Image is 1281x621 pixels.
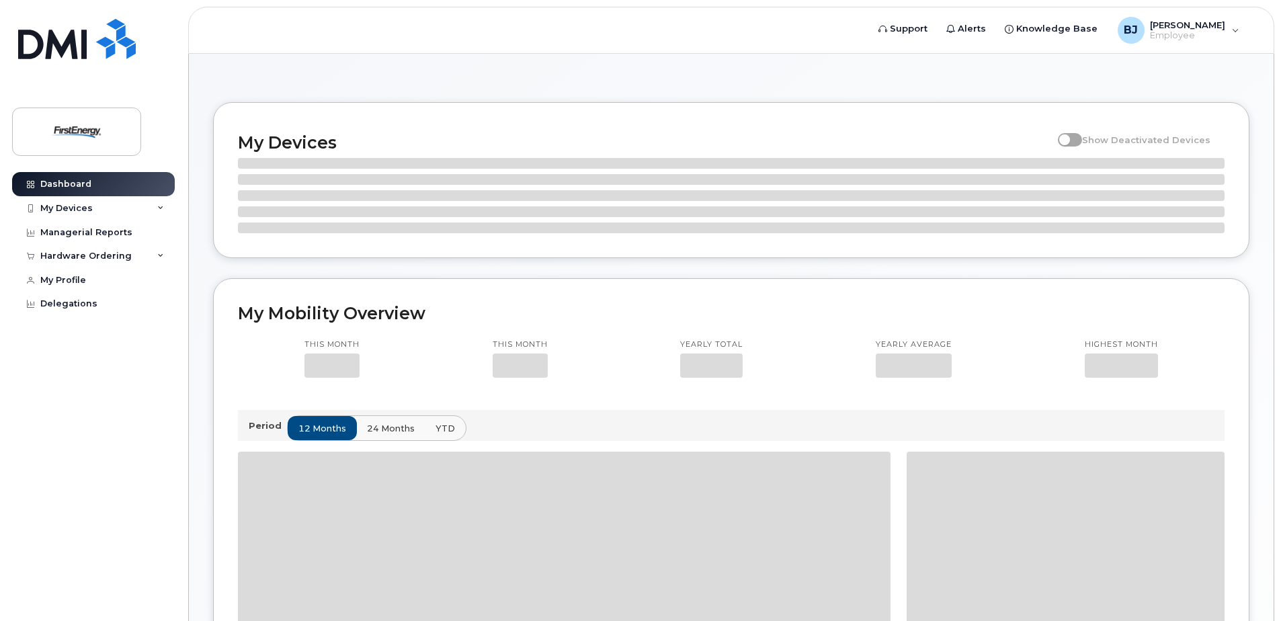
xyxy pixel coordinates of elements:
span: Show Deactivated Devices [1082,134,1210,145]
p: Highest month [1085,339,1158,350]
p: This month [493,339,548,350]
p: This month [304,339,360,350]
h2: My Devices [238,132,1051,153]
h2: My Mobility Overview [238,303,1225,323]
input: Show Deactivated Devices [1058,127,1069,138]
span: YTD [436,422,455,435]
p: Yearly average [876,339,952,350]
p: Period [249,419,287,432]
p: Yearly total [680,339,743,350]
span: 24 months [367,422,415,435]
